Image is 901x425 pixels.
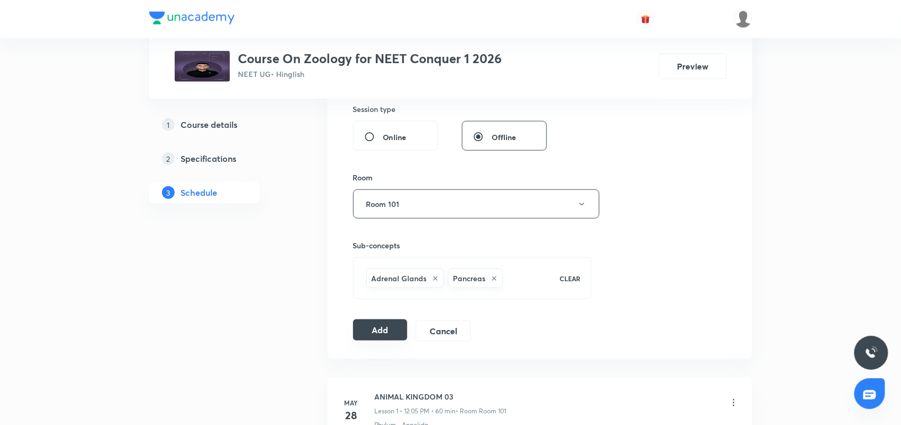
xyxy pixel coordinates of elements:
h6: Sub-concepts [353,240,592,251]
p: 3 [162,186,175,199]
p: CLEAR [560,274,580,283]
h5: Specifications [181,152,237,165]
h3: Course On Zoology for NEET Conquer 1 2026 [238,51,502,66]
img: Bhuwan Singh [734,10,752,28]
span: Online [383,132,407,143]
h6: Session type [353,103,396,115]
p: • Room Room 101 [456,406,507,416]
a: 2Specifications [149,148,294,169]
a: 1Course details [149,114,294,135]
h6: May [341,398,362,407]
img: a227d58edb8345c485e78f7fbbc42efa.jpg [175,51,230,82]
h6: Room [353,172,373,183]
p: NEET UG • Hinglish [238,68,502,80]
button: Room 101 [353,189,599,219]
h5: Course details [181,118,238,131]
h6: ANIMAL KINGDOM 03 [375,391,507,402]
h6: Pancreas [453,273,486,284]
h5: Schedule [181,186,218,199]
img: avatar [641,14,650,24]
a: Company Logo [149,12,235,27]
h6: Adrenal Glands [372,273,427,284]
button: Cancel [416,320,470,342]
span: Offline [492,132,517,143]
p: 2 [162,152,175,165]
button: Add [353,319,408,341]
button: avatar [637,11,654,28]
p: 1 [162,118,175,131]
p: Lesson 1 • 12:05 PM • 60 min [375,406,456,416]
img: Company Logo [149,12,235,24]
h4: 28 [341,407,362,423]
button: Preview [659,54,727,79]
img: ttu [865,346,878,359]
